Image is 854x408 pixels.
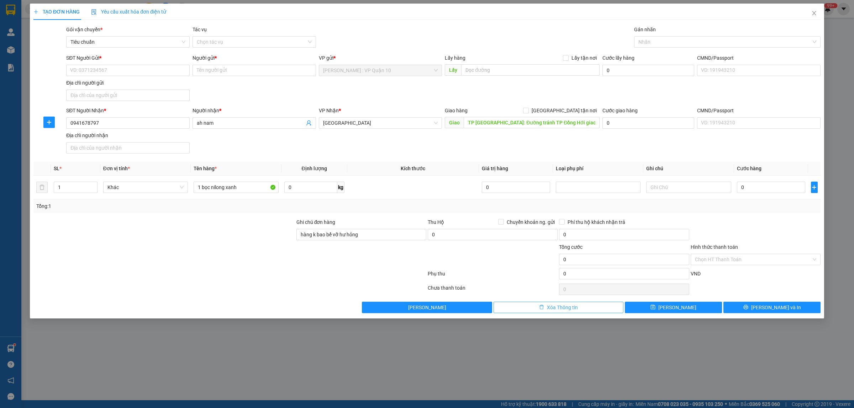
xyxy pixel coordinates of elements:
[91,9,166,15] span: Yêu cầu xuất hóa đơn điện tử
[66,54,190,62] div: SĐT Người Gửi
[362,302,492,313] button: [PERSON_NAME]
[723,302,821,313] button: printer[PERSON_NAME] và In
[691,244,738,250] label: Hình thức thanh toán
[33,9,38,14] span: plus
[445,64,461,76] span: Lấy
[36,182,48,193] button: delete
[45,14,143,22] span: Ngày in phiếu: 13:44 ngày
[54,166,59,171] span: SL
[691,271,701,277] span: VND
[559,244,582,250] span: Tổng cước
[44,119,54,125] span: plus
[482,166,508,171] span: Giá trị hàng
[193,107,316,114] div: Người nhận
[194,182,278,193] input: VD: Bàn, Ghế
[66,142,190,154] input: Địa chỉ của người nhận
[464,117,600,128] input: Dọc đường
[743,305,748,310] span: printer
[43,117,55,128] button: plus
[107,182,184,193] span: Khác
[811,184,817,190] span: plus
[36,202,330,210] div: Tổng: 1
[33,9,80,15] span: TẠO ĐƠN HÀNG
[504,218,558,226] span: Chuyển khoản ng. gửi
[337,182,344,193] span: kg
[428,219,444,225] span: Thu Hộ
[529,107,600,114] span: [GEOGRAPHIC_DATA] tận nơi
[751,304,801,311] span: [PERSON_NAME] và In
[427,270,558,282] div: Phụ thu
[323,118,438,128] span: Quảng Bình
[306,120,312,126] span: user-add
[646,182,731,193] input: Ghi Chú
[193,27,207,32] label: Tác vụ
[461,64,600,76] input: Dọc đường
[804,4,824,23] button: Close
[482,182,550,193] input: 0
[634,27,656,32] label: Gán nhãn
[66,107,190,114] div: SĐT Người Nhận
[602,117,694,129] input: Cước giao hàng
[643,162,734,176] th: Ghi chú
[66,27,102,32] span: Gói vận chuyển
[602,55,634,61] label: Cước lấy hàng
[697,107,821,114] div: CMND/Passport
[70,37,185,47] span: Tiêu chuẩn
[194,166,217,171] span: Tên hàng
[3,24,54,37] span: [PHONE_NUMBER]
[193,54,316,62] div: Người gửi
[66,131,190,139] div: Địa chỉ người nhận
[66,79,190,87] div: Địa chỉ người gửi
[302,166,327,171] span: Định lượng
[547,304,578,311] span: Xóa Thông tin
[323,65,438,76] span: Hồ Chí Minh : VP Quận 10
[658,304,696,311] span: [PERSON_NAME]
[296,219,336,225] label: Ghi chú đơn hàng
[66,90,190,101] input: Địa chỉ của người gửi
[319,108,339,113] span: VP Nhận
[565,218,628,226] span: Phí thu hộ khách nhận trả
[569,54,600,62] span: Lấy tận nơi
[408,304,446,311] span: [PERSON_NAME]
[319,54,442,62] div: VP gửi
[91,9,97,15] img: icon
[602,108,638,113] label: Cước giao hàng
[697,54,821,62] div: CMND/Passport
[553,162,643,176] th: Loại phụ phí
[62,24,131,37] span: CÔNG TY TNHH CHUYỂN PHÁT NHANH BẢO AN
[445,108,468,113] span: Giao hàng
[103,166,130,171] span: Đơn vị tính
[494,302,623,313] button: deleteXóa Thông tin
[811,182,818,193] button: plus
[650,305,655,310] span: save
[602,65,694,76] input: Cước lấy hàng
[737,166,761,171] span: Cước hàng
[401,166,425,171] span: Kích thước
[445,117,464,128] span: Giao
[811,10,817,16] span: close
[296,229,426,240] input: Ghi chú đơn hàng
[47,3,141,13] strong: PHIẾU DÁN LÊN HÀNG
[3,43,106,53] span: Mã đơn: VP101409250007
[539,305,544,310] span: delete
[427,284,558,296] div: Chưa thanh toán
[445,55,465,61] span: Lấy hàng
[625,302,722,313] button: save[PERSON_NAME]
[20,24,38,30] strong: CSKH:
